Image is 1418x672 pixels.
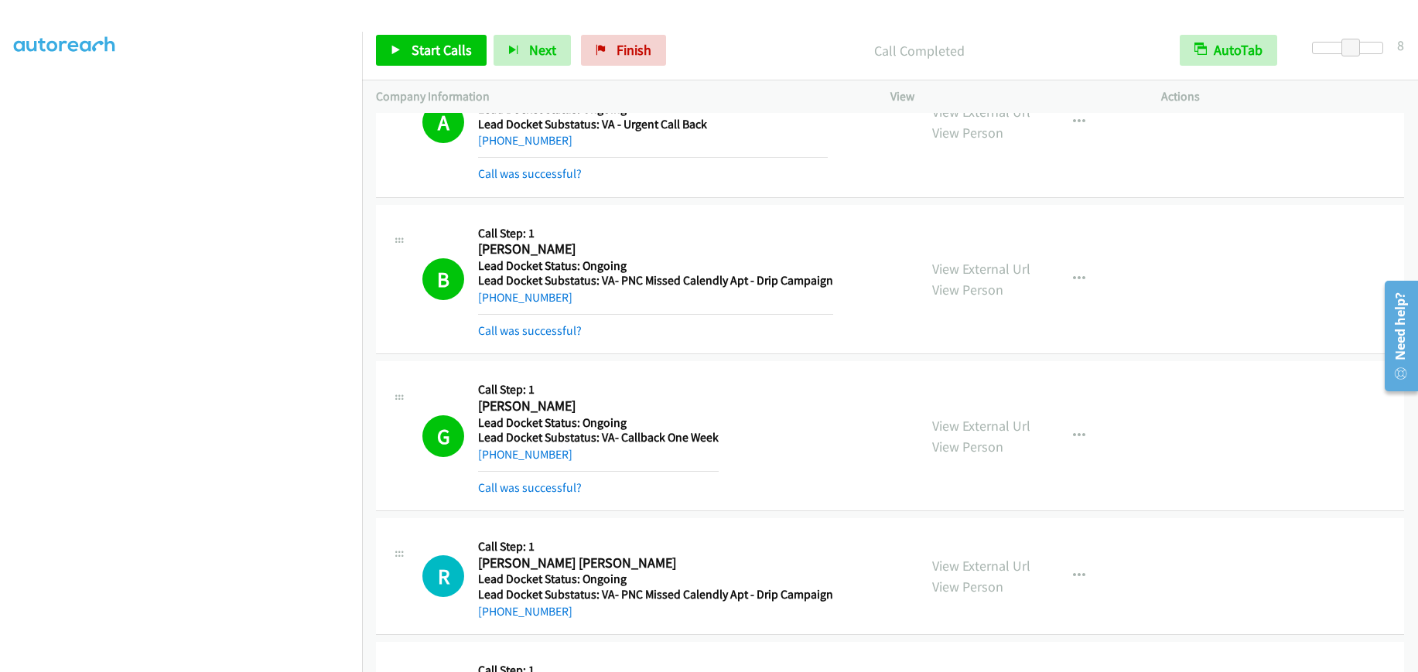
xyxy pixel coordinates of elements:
[529,41,556,59] span: Next
[932,417,1030,435] a: View External Url
[1180,35,1277,66] button: AutoTab
[422,258,464,300] h1: B
[687,40,1152,61] p: Call Completed
[422,555,464,597] h1: R
[932,281,1003,298] a: View Person
[581,35,666,66] a: Finish
[478,290,572,305] a: [PHONE_NUMBER]
[422,555,464,597] div: The call is yet to be attempted
[478,323,582,338] a: Call was successful?
[376,35,487,66] a: Start Calls
[617,41,651,59] span: Finish
[478,571,833,587] h5: Lead Docket Status: Ongoing
[1397,35,1404,56] div: 8
[932,260,1030,278] a: View External Url
[478,258,833,274] h5: Lead Docket Status: Ongoing
[412,41,472,59] span: Start Calls
[478,397,719,415] h2: [PERSON_NAME]
[932,124,1003,142] a: View Person
[478,430,719,445] h5: Lead Docket Substatus: VA- Callback One Week
[478,166,582,181] a: Call was successful?
[478,273,833,288] h5: Lead Docket Substatus: VA- PNC Missed Calendly Apt - Drip Campaign
[478,539,833,554] h5: Call Step: 1
[478,133,572,148] a: [PHONE_NUMBER]
[478,604,572,619] a: [PHONE_NUMBER]
[478,587,833,602] h5: Lead Docket Substatus: VA- PNC Missed Calendly Apt - Drip Campaign
[478,117,828,132] h5: Lead Docket Substatus: VA - Urgent Call Back
[478,554,833,572] h2: [PERSON_NAME] [PERSON_NAME]
[422,101,464,143] h1: A
[478,382,719,397] h5: Call Step: 1
[376,87,863,106] p: Company Information
[478,226,833,241] h5: Call Step: 1
[932,438,1003,455] a: View Person
[494,35,571,66] button: Next
[478,240,833,258] h2: [PERSON_NAME]
[890,87,1133,106] p: View
[1373,275,1418,397] iframe: Resource Center
[422,415,464,457] h1: G
[478,480,582,495] a: Call was successful?
[478,415,719,431] h5: Lead Docket Status: Ongoing
[1161,87,1404,106] p: Actions
[932,578,1003,595] a: View Person
[932,557,1030,575] a: View External Url
[478,447,572,462] a: [PHONE_NUMBER]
